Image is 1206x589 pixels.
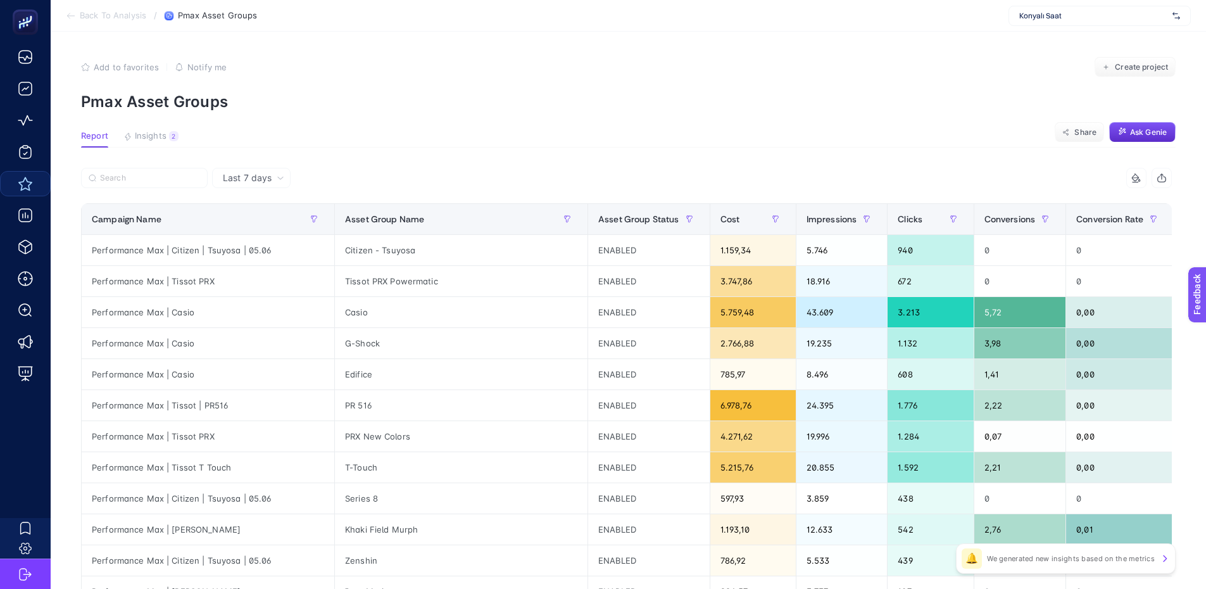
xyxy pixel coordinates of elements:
[796,328,888,358] div: 19.235
[888,359,973,389] div: 608
[588,514,710,545] div: ENABLED
[1066,390,1174,421] div: 0,00
[80,11,146,21] span: Back To Analysis
[796,235,888,265] div: 5.746
[888,545,973,576] div: 439
[335,328,587,358] div: G-Shock
[82,390,334,421] div: Performance Max | Tissot | PR516
[82,266,334,296] div: Performance Max | Tissot PRX
[720,214,740,224] span: Cost
[710,359,796,389] div: 785,97
[223,172,272,184] span: Last 7 days
[710,545,796,576] div: 786,92
[888,235,973,265] div: 940
[796,390,888,421] div: 24.395
[588,235,710,265] div: ENABLED
[92,214,161,224] span: Campaign Name
[974,514,1066,545] div: 2,76
[974,328,1066,358] div: 3,98
[962,548,982,569] div: 🔔
[335,359,587,389] div: Edifice
[335,421,587,452] div: PRX New Colors
[187,62,227,72] span: Notify me
[974,359,1066,389] div: 1,41
[796,514,888,545] div: 12.633
[598,214,679,224] span: Asset Group Status
[987,554,1155,564] p: We generated new insights based on the metrics
[588,266,710,296] div: ENABLED
[82,483,334,514] div: Performance Max | Citizen | Tsuyosa | 05.06
[94,62,159,72] span: Add to favorites
[81,131,108,141] span: Report
[588,452,710,483] div: ENABLED
[1066,483,1174,514] div: 0
[588,483,710,514] div: ENABLED
[1055,122,1104,142] button: Share
[974,390,1066,421] div: 2,22
[796,545,888,576] div: 5.533
[335,545,587,576] div: Zenshin
[82,545,334,576] div: Performance Max | Citizen | Tsuyosa | 05.06
[974,421,1066,452] div: 0,07
[345,214,424,224] span: Asset Group Name
[335,390,587,421] div: PR 516
[1066,421,1174,452] div: 0,00
[710,514,796,545] div: 1.193,10
[710,390,796,421] div: 6.978,76
[82,452,334,483] div: Performance Max | Tissot T Touch
[710,235,796,265] div: 1.159,34
[710,483,796,514] div: 597,93
[178,11,257,21] span: Pmax Asset Groups
[1066,266,1174,296] div: 0
[81,62,159,72] button: Add to favorites
[1066,359,1174,389] div: 0,00
[710,421,796,452] div: 4.271,62
[1019,11,1167,21] span: Konyalı Saat
[335,297,587,327] div: Casio
[888,297,973,327] div: 3.213
[888,514,973,545] div: 542
[796,359,888,389] div: 8.496
[1074,127,1096,137] span: Share
[898,214,922,224] span: Clicks
[154,10,157,20] span: /
[82,297,334,327] div: Performance Max | Casio
[588,545,710,576] div: ENABLED
[135,131,166,141] span: Insights
[588,421,710,452] div: ENABLED
[888,328,973,358] div: 1.132
[588,359,710,389] div: ENABLED
[796,266,888,296] div: 18.916
[888,266,973,296] div: 672
[82,328,334,358] div: Performance Max | Casio
[1066,235,1174,265] div: 0
[796,297,888,327] div: 43.609
[81,92,1176,111] p: Pmax Asset Groups
[1066,514,1174,545] div: 0,01
[335,483,587,514] div: Series 8
[888,483,973,514] div: 438
[588,328,710,358] div: ENABLED
[82,235,334,265] div: Performance Max | Citizen | Tsuyosa | 05.06
[1066,328,1174,358] div: 0,00
[888,421,973,452] div: 1.284
[175,62,227,72] button: Notify me
[710,328,796,358] div: 2.766,88
[888,390,973,421] div: 1.776
[710,266,796,296] div: 3.747,86
[588,390,710,421] div: ENABLED
[984,214,1036,224] span: Conversions
[1095,57,1176,77] button: Create project
[1066,297,1174,327] div: 0,00
[1115,62,1168,72] span: Create project
[710,452,796,483] div: 5.215,76
[974,235,1066,265] div: 0
[888,452,973,483] div: 1.592
[1130,127,1167,137] span: Ask Genie
[974,297,1066,327] div: 5,72
[974,266,1066,296] div: 0
[588,297,710,327] div: ENABLED
[8,4,48,14] span: Feedback
[974,452,1066,483] div: 2,21
[169,131,179,141] div: 2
